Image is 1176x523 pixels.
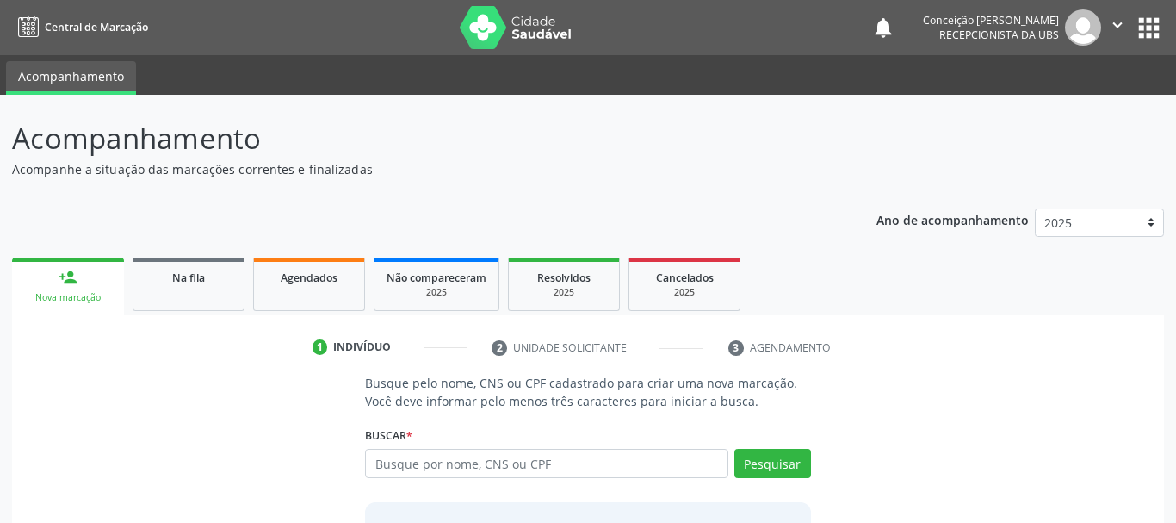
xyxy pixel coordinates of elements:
button:  [1101,9,1134,46]
div: person_add [59,268,77,287]
div: Nova marcação [24,291,112,304]
div: 1 [313,339,328,355]
span: Resolvidos [537,271,591,285]
a: Central de Marcação [12,13,148,41]
input: Busque por nome, CNS ou CPF [365,449,728,478]
div: 2025 [387,286,486,299]
button: Pesquisar [734,449,811,478]
label: Buscar [365,422,412,449]
div: 2025 [521,286,607,299]
i:  [1108,16,1127,34]
p: Ano de acompanhamento [876,209,1029,230]
p: Acompanhamento [12,117,819,160]
p: Busque pelo nome, CNS ou CPF cadastrado para criar uma nova marcação. Você deve informar pelo men... [365,374,811,410]
button: apps [1134,13,1164,43]
p: Acompanhe a situação das marcações correntes e finalizadas [12,160,819,178]
span: Agendados [281,271,337,285]
a: Acompanhamento [6,61,136,95]
button: notifications [871,16,895,40]
span: Cancelados [656,271,714,285]
div: Conceição [PERSON_NAME] [923,13,1059,28]
span: Recepcionista da UBS [939,28,1059,42]
span: Não compareceram [387,271,486,285]
span: Central de Marcação [45,20,148,34]
span: Na fila [172,271,205,285]
div: Indivíduo [333,339,391,355]
div: 2025 [641,286,727,299]
img: img [1065,9,1101,46]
